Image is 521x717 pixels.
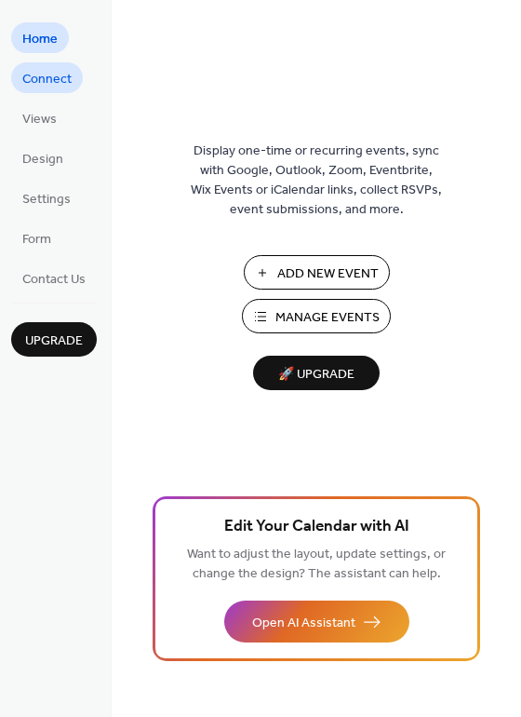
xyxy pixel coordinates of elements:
button: Add New Event [244,255,390,290]
span: Want to adjust the layout, update settings, or change the design? The assistant can help. [187,542,446,587]
button: Open AI Assistant [224,601,409,643]
span: Add New Event [277,264,379,284]
a: Settings [11,183,82,213]
span: Connect [22,70,72,89]
span: Settings [22,190,71,210]
span: Design [22,150,63,169]
button: Manage Events [242,299,391,333]
span: Home [22,30,58,49]
span: Upgrade [25,331,83,351]
span: Views [22,110,57,129]
button: Upgrade [11,322,97,357]
span: Form [22,230,51,250]
span: Manage Events [275,308,380,328]
span: Display one-time or recurring events, sync with Google, Outlook, Zoom, Eventbrite, Wix Events or ... [191,142,442,220]
a: Design [11,142,74,173]
a: Home [11,22,69,53]
span: Edit Your Calendar with AI [224,514,409,540]
span: Open AI Assistant [252,614,355,633]
button: 🚀 Upgrade [253,356,380,390]
a: Views [11,102,68,133]
a: Form [11,223,62,253]
span: Contact Us [22,270,86,290]
a: Connect [11,62,83,93]
span: 🚀 Upgrade [264,362,368,387]
a: Contact Us [11,263,97,293]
